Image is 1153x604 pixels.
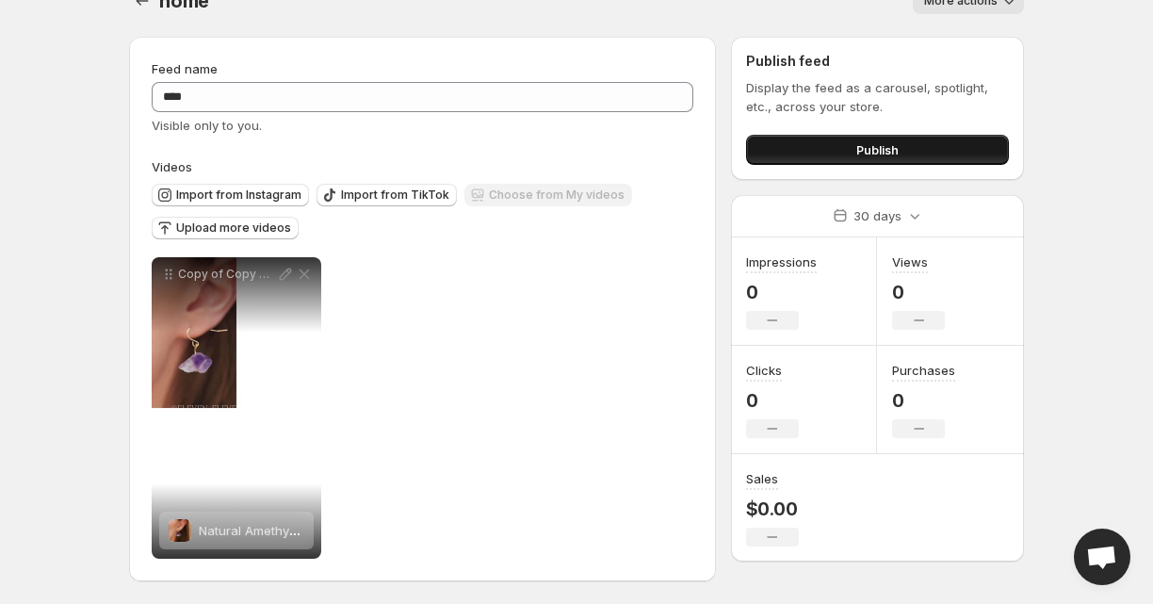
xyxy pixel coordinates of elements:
p: 0 [746,281,817,303]
h3: Sales [746,469,778,488]
span: Natural Amethyst Dangle Earrings 14K Gold Filled Boho Gemstone Jewelry [199,523,633,538]
p: Copy of Copy of Copy of @eleven_eleven_collections [178,267,276,282]
span: Publish [856,140,899,159]
p: 0 [892,389,955,412]
h3: Purchases [892,361,955,380]
span: Import from Instagram [176,188,301,203]
h3: Views [892,253,928,271]
p: 0 [746,389,799,412]
button: Import from Instagram [152,184,309,206]
div: Copy of Copy of Copy of @eleven_eleven_collectionsNatural Amethyst Dangle Earrings 14K Gold Fille... [152,257,321,559]
p: Display the feed as a carousel, spotlight, etc., across your store. [746,78,1009,116]
button: Upload more videos [152,217,299,239]
a: Open chat [1074,529,1130,585]
span: Videos [152,159,192,174]
h2: Publish feed [746,52,1009,71]
h3: Impressions [746,253,817,271]
p: 0 [892,281,945,303]
span: Feed name [152,61,218,76]
span: Visible only to you. [152,118,262,133]
button: Import from TikTok [317,184,457,206]
span: Upload more videos [176,220,291,236]
p: 30 days [853,206,901,225]
img: Natural Amethyst Dangle Earrings 14K Gold Filled Boho Gemstone Jewelry [169,519,191,542]
p: $0.00 [746,498,799,520]
span: Import from TikTok [341,188,449,203]
h3: Clicks [746,361,782,380]
button: Publish [746,135,1009,165]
